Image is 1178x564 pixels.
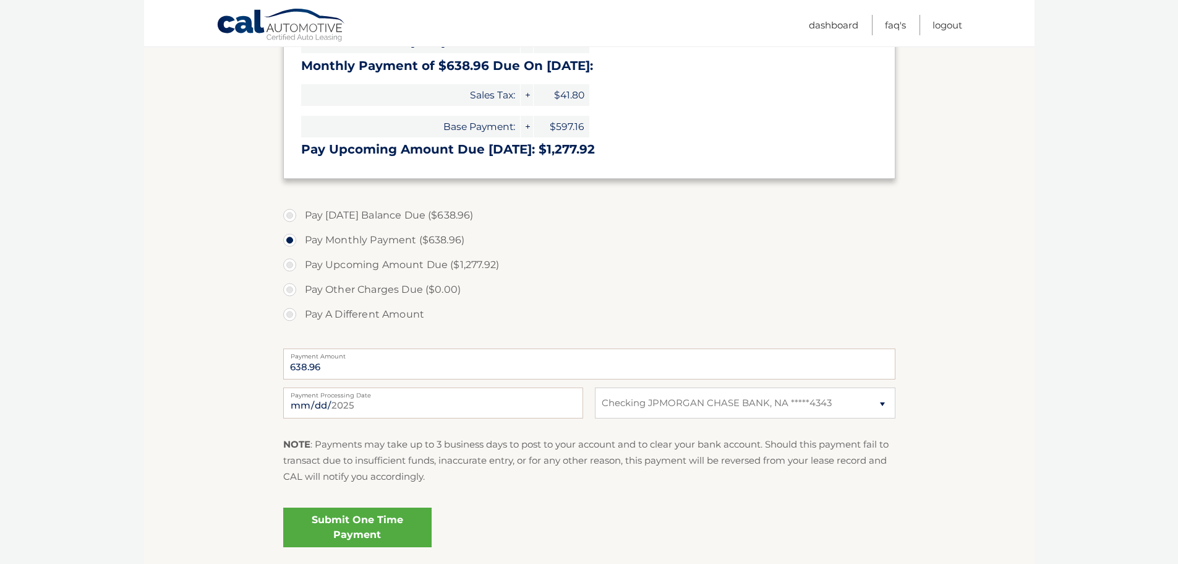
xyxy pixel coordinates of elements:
[283,277,895,302] label: Pay Other Charges Due ($0.00)
[933,15,962,35] a: Logout
[521,116,533,137] span: +
[283,388,583,397] label: Payment Processing Date
[283,228,895,253] label: Pay Monthly Payment ($638.96)
[283,349,895,358] label: Payment Amount
[521,84,533,106] span: +
[283,508,432,547] a: Submit One Time Payment
[809,15,858,35] a: Dashboard
[283,436,895,485] p: : Payments may take up to 3 business days to post to your account and to clear your bank account....
[283,203,895,228] label: Pay [DATE] Balance Due ($638.96)
[283,349,895,380] input: Payment Amount
[534,116,589,137] span: $597.16
[283,302,895,327] label: Pay A Different Amount
[885,15,906,35] a: FAQ's
[283,253,895,277] label: Pay Upcoming Amount Due ($1,277.92)
[301,142,877,157] h3: Pay Upcoming Amount Due [DATE]: $1,277.92
[283,438,310,450] strong: NOTE
[534,84,589,106] span: $41.80
[216,8,346,44] a: Cal Automotive
[283,388,583,419] input: Payment Date
[301,58,877,74] h3: Monthly Payment of $638.96 Due On [DATE]:
[301,116,520,137] span: Base Payment:
[301,84,520,106] span: Sales Tax:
